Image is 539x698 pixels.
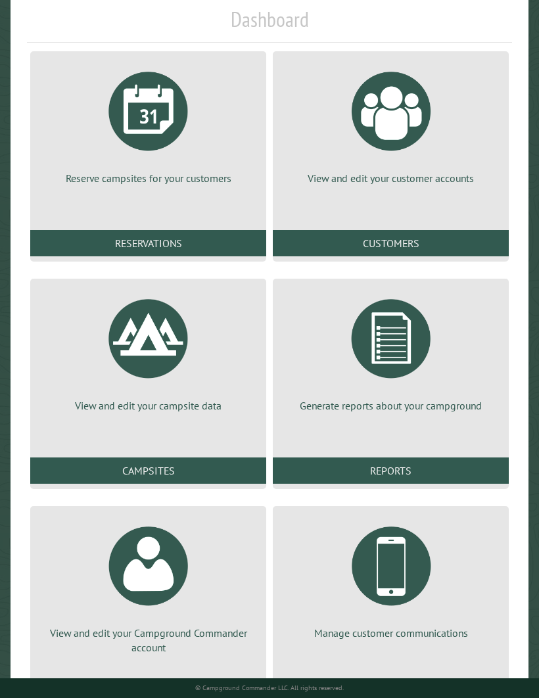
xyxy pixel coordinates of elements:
[27,7,512,43] h1: Dashboard
[273,230,509,256] a: Customers
[195,684,344,692] small: © Campground Commander LLC. All rights reserved.
[289,626,493,640] p: Manage customer communications
[46,517,250,655] a: View and edit your Campground Commander account
[289,171,493,185] p: View and edit your customer accounts
[46,62,250,185] a: Reserve campsites for your customers
[30,457,266,484] a: Campsites
[289,517,493,640] a: Manage customer communications
[46,398,250,413] p: View and edit your campsite data
[273,457,509,484] a: Reports
[30,230,266,256] a: Reservations
[46,171,250,185] p: Reserve campsites for your customers
[46,289,250,413] a: View and edit your campsite data
[289,289,493,413] a: Generate reports about your campground
[289,398,493,413] p: Generate reports about your campground
[289,62,493,185] a: View and edit your customer accounts
[46,626,250,655] p: View and edit your Campground Commander account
